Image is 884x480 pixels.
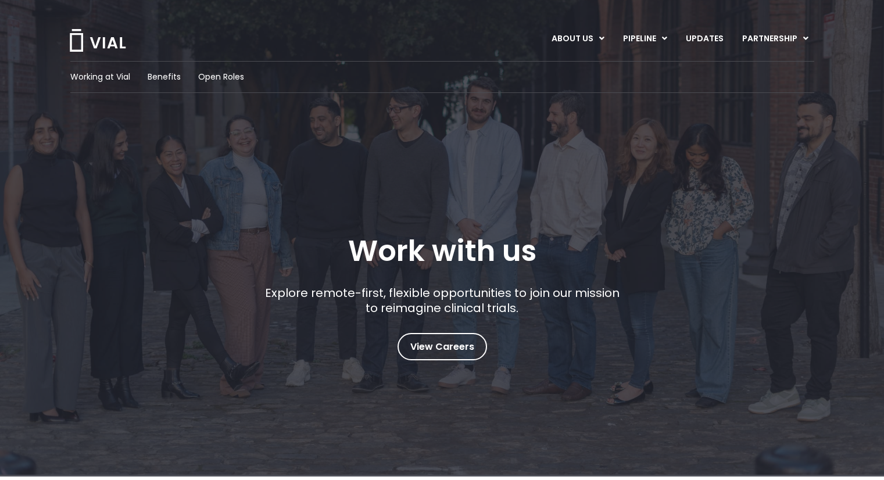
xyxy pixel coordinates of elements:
h1: Work with us [348,234,536,268]
a: UPDATES [677,29,732,49]
a: Working at Vial [70,71,130,83]
span: View Careers [410,339,474,354]
a: PIPELINEMenu Toggle [614,29,676,49]
a: View Careers [398,333,487,360]
p: Explore remote-first, flexible opportunities to join our mission to reimagine clinical trials. [260,285,624,316]
a: PARTNERSHIPMenu Toggle [733,29,818,49]
img: Vial Logo [69,29,127,52]
a: Benefits [148,71,181,83]
a: Open Roles [198,71,244,83]
a: ABOUT USMenu Toggle [542,29,613,49]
